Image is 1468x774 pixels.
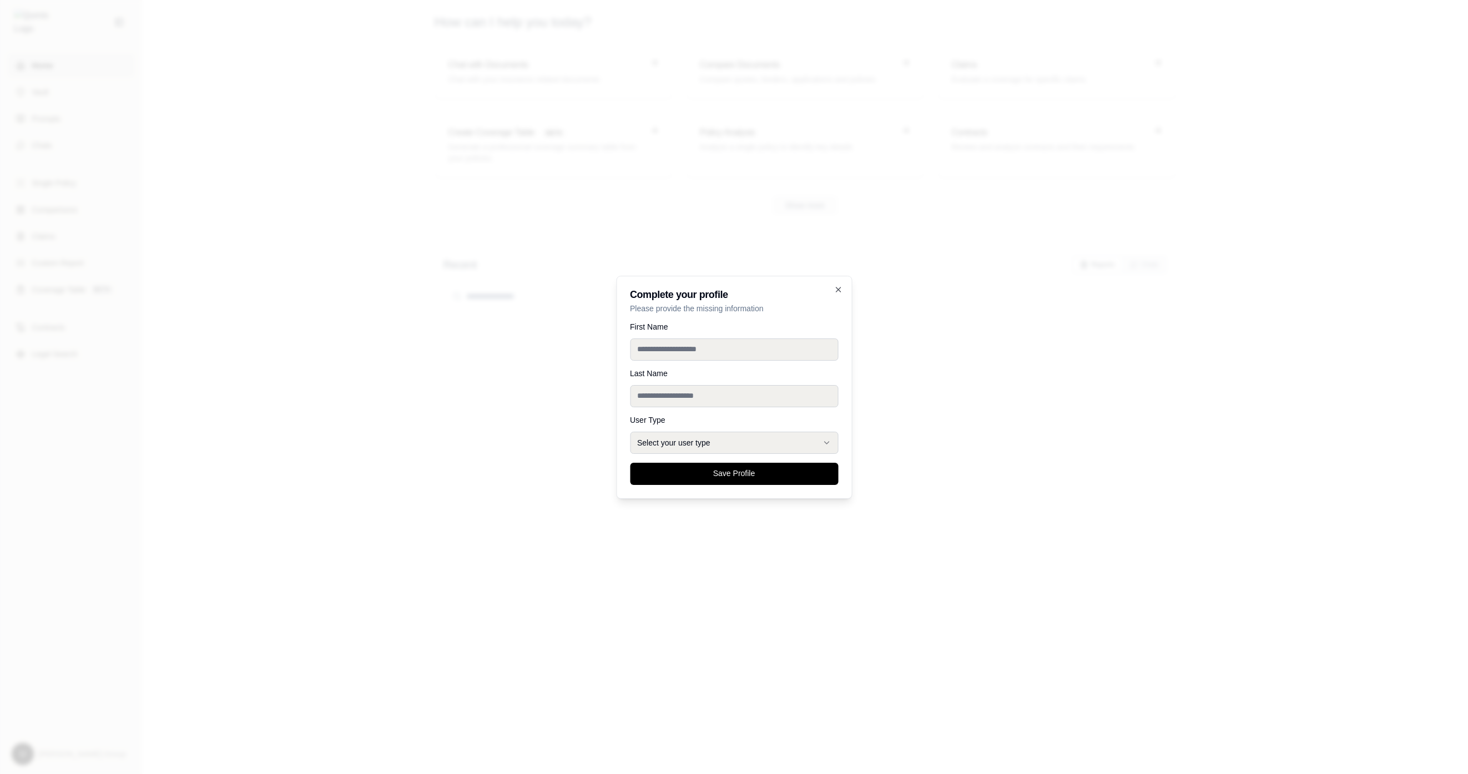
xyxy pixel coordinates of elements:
[630,290,838,300] h2: Complete your profile
[630,416,838,424] label: User Type
[630,303,838,314] p: Please provide the missing information
[630,463,838,485] button: Save Profile
[630,323,838,331] label: First Name
[630,370,838,377] label: Last Name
